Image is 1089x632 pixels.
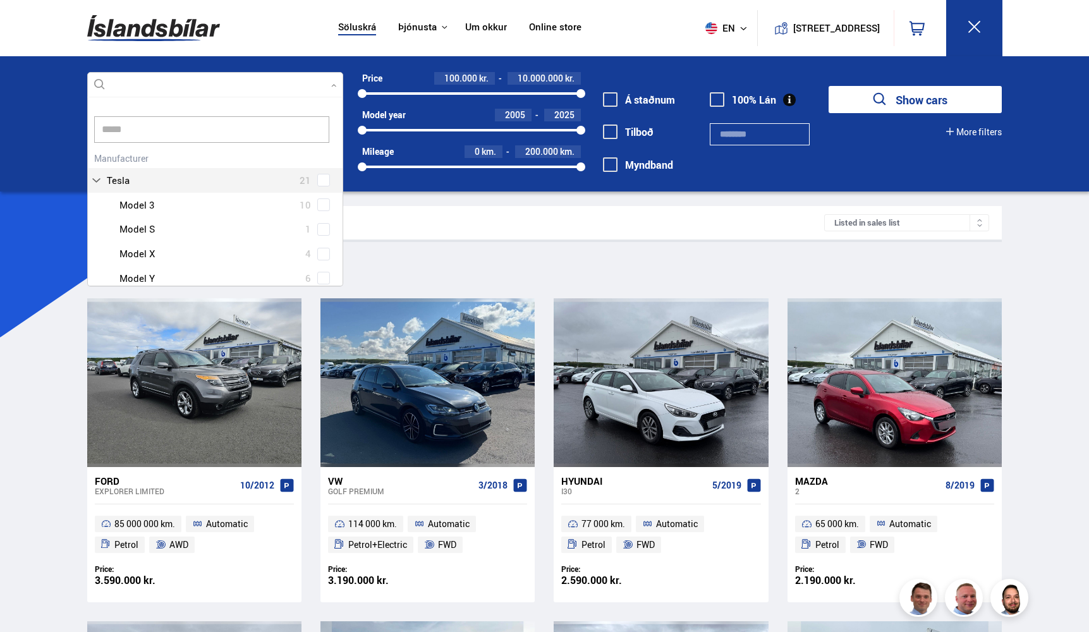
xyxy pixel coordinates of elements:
[870,537,888,552] span: FWD
[479,73,489,83] span: kr.
[529,21,581,35] a: Online store
[795,564,895,574] div: Price:
[518,72,563,84] span: 10.000.000
[705,22,717,34] img: svg+xml;base64,PHN2ZyB4bWxucz0iaHR0cDovL3d3dy53My5vcmcvMjAwMC9zdmciIHdpZHRoPSI1MTIiIGhlaWdodD0iNT...
[561,475,707,487] div: Hyundai
[561,487,707,495] div: i30
[114,537,138,552] span: Petrol
[95,575,195,586] div: 3.590.000 kr.
[815,516,859,532] span: 65 000 km.
[114,516,175,532] span: 85 000 000 km.
[561,575,661,586] div: 2.590.000 kr.
[206,516,248,532] span: Automatic
[947,581,985,619] img: siFngHWaQ9KaOqBr.png
[710,94,776,106] label: 100% Lán
[95,487,235,495] div: Explorer LIMITED
[362,147,394,157] div: Mileage
[100,216,825,229] div: Search results 296 cars
[300,196,311,214] span: 10
[348,537,407,552] span: Petrol+Electric
[505,109,525,121] span: 2005
[95,564,195,574] div: Price:
[328,564,428,574] div: Price:
[560,147,575,157] span: km.
[475,145,480,157] span: 0
[554,109,575,121] span: 2025
[712,480,741,490] span: 5/2019
[240,480,274,490] span: 10/2012
[603,159,673,171] label: Myndband
[320,467,535,602] a: VW Golf PREMIUM 3/2018 114 000 km. Automatic Petrol+Electric FWD Price: 3.190.000 kr.
[603,94,675,106] label: Á staðnum
[348,516,397,532] span: 114 000 km.
[565,73,575,83] span: kr.
[815,537,839,552] span: Petrol
[444,72,477,84] span: 100.000
[946,127,1002,137] button: More filters
[764,10,887,46] a: [STREET_ADDRESS]
[305,220,311,238] span: 1
[428,516,470,532] span: Automatic
[700,9,757,47] button: en
[338,21,376,35] a: Söluskrá
[795,475,940,487] div: Mazda
[465,21,507,35] a: Um okkur
[87,8,220,49] img: G0Ugv5HjCgRt.svg
[581,537,605,552] span: Petrol
[328,575,428,586] div: 3.190.000 kr.
[482,147,496,157] span: km.
[305,269,311,288] span: 6
[992,581,1030,619] img: nhp88E3Fdnt1Opn2.png
[603,126,654,138] label: Tilboð
[362,110,406,120] div: Model year
[169,537,188,552] span: AWD
[95,475,235,487] div: Ford
[300,171,311,190] span: 21
[901,581,939,619] img: FbJEzSuNWCJXmdc-.webp
[700,22,732,34] span: en
[829,86,1002,113] button: Show cars
[795,487,940,495] div: 2
[656,516,698,532] span: Automatic
[581,516,625,532] span: 77 000 km.
[561,564,661,574] div: Price:
[525,145,558,157] span: 200.000
[788,467,1002,602] a: Mazda 2 8/2019 65 000 km. Automatic Petrol FWD Price: 2.190.000 kr.
[636,537,655,552] span: FWD
[362,73,382,83] div: Price
[795,575,895,586] div: 2.190.000 kr.
[328,475,473,487] div: VW
[87,467,301,602] a: Ford Explorer LIMITED 10/2012 85 000 000 km. Automatic Petrol AWD Price: 3.590.000 kr.
[438,537,456,552] span: FWD
[554,467,768,602] a: Hyundai i30 5/2019 77 000 km. Automatic Petrol FWD Price: 2.590.000 kr.
[398,21,437,33] button: Þjónusta
[946,480,975,490] span: 8/2019
[824,214,989,231] div: Listed in sales list
[798,23,875,33] button: [STREET_ADDRESS]
[10,5,48,43] button: Open LiveChat chat widget
[328,487,473,495] div: Golf PREMIUM
[107,171,130,190] span: Tesla
[478,480,508,490] span: 3/2018
[305,245,311,263] span: 4
[889,516,931,532] span: Automatic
